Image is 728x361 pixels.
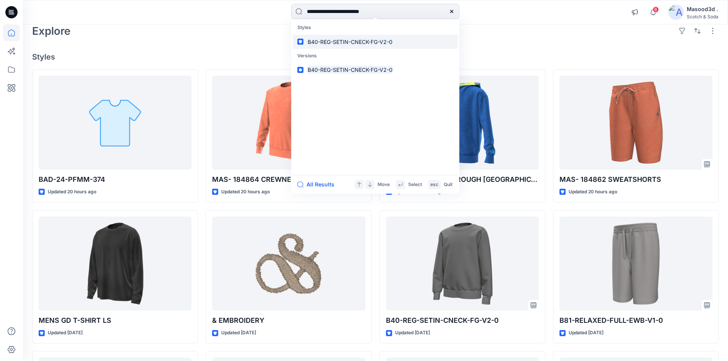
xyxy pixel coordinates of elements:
[653,6,659,13] span: 6
[559,217,712,311] a: B81-RELAXED-FULL-EWB-V1-0
[386,76,539,170] a: MAS- 184872 ZIP THROUGH HOODIE
[32,52,719,62] h4: Styles
[221,188,270,196] p: Updated 20 hours ago
[293,49,458,63] p: Versions
[668,5,684,20] img: avatar
[687,5,718,14] div: Masood3d .
[559,174,712,185] p: MAS- 184862 SWEATSHORTS
[408,181,422,189] p: Select
[569,188,617,196] p: Updated 20 hours ago
[386,217,539,311] a: B40-REG-SETIN-CNECK-FG-V2-0
[39,76,191,170] a: BAD-24-PFMM-374
[395,329,430,337] p: Updated [DATE]
[212,315,365,326] p: & EMBROIDERY
[386,174,539,185] p: MAS- 184872 ZIP THROUGH [GEOGRAPHIC_DATA]
[293,63,458,77] a: B40-REG-SETIN-CNECK-FG-V2-0
[212,217,365,311] a: & EMBROIDERY
[297,180,339,189] button: All Results
[212,174,365,185] p: MAS- 184864 CREWNECK
[306,65,394,74] mark: B40-REG-SETIN-CNECK-FG-V2-0
[32,25,71,37] h2: Explore
[430,181,438,189] p: esc
[39,174,191,185] p: BAD-24-PFMM-374
[212,76,365,170] a: MAS- 184864 CREWNECK
[378,181,390,189] p: Move
[386,315,539,326] p: B40-REG-SETIN-CNECK-FG-V2-0
[559,76,712,170] a: MAS- 184862 SWEATSHORTS
[444,181,452,189] p: Quit
[48,329,83,337] p: Updated [DATE]
[569,329,603,337] p: Updated [DATE]
[48,188,96,196] p: Updated 20 hours ago
[687,14,718,19] div: Scotch & Soda
[306,37,394,46] mark: B40-REG-SETIN-CNECK-FG-V2-0
[559,315,712,326] p: B81-RELAXED-FULL-EWB-V1-0
[293,35,458,49] a: B40-REG-SETIN-CNECK-FG-V2-0
[293,21,458,35] p: Styles
[39,217,191,311] a: MENS GD T-SHIRT LS
[39,315,191,326] p: MENS GD T-SHIRT LS
[221,329,256,337] p: Updated [DATE]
